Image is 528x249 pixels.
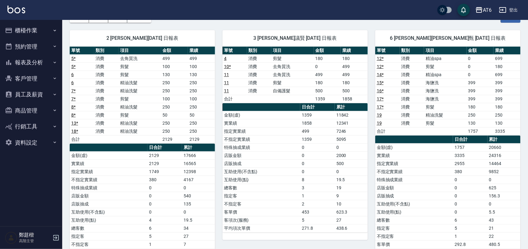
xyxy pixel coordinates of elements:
[424,71,466,79] td: 精油spa
[467,95,494,103] td: 399
[314,54,341,62] td: 180
[300,103,334,111] th: 日合計
[119,127,161,135] td: 精油洗髮
[70,216,147,224] td: 互助使用(點)
[335,135,368,143] td: 5095
[493,95,521,103] td: 399
[424,62,466,71] td: 剪髮
[70,47,94,55] th: 單號
[2,71,60,87] button: 客戶管理
[400,71,424,79] td: 消費
[94,111,119,119] td: 消費
[341,71,368,79] td: 499
[182,216,215,224] td: 19.5
[224,56,227,61] a: 4
[161,111,188,119] td: 50
[314,62,341,71] td: 0
[147,159,182,168] td: 2129
[70,168,147,176] td: 指定實業績
[119,87,161,95] td: 精油洗髮
[314,47,341,55] th: 金額
[400,47,424,55] th: 類別
[271,71,314,79] td: 去角質洗
[335,192,368,200] td: 9
[493,71,521,79] td: 699
[497,4,521,16] button: 登出
[341,95,368,103] td: 1858
[300,127,334,135] td: 499
[488,176,521,184] td: 0
[493,62,521,71] td: 180
[314,71,341,79] td: 499
[222,159,300,168] td: 店販抽成
[271,87,314,95] td: 自備護髮
[341,87,368,95] td: 500
[488,200,521,208] td: 0
[375,47,400,55] th: 單號
[222,200,300,208] td: 不指定客
[375,159,453,168] td: 指定實業績
[182,144,215,152] th: 累計
[473,4,494,16] button: AT6
[119,79,161,87] td: 精油洗髮
[182,184,215,192] td: 0
[453,216,487,224] td: 6
[222,135,300,143] td: 不指定實業績
[147,208,182,216] td: 0
[182,208,215,216] td: 0
[300,143,334,151] td: 0
[488,192,521,200] td: 156.3
[467,87,494,95] td: 399
[230,35,360,41] span: 3 [PERSON_NAME]議賢 [DATE] 日報表
[457,4,470,16] button: save
[453,240,487,248] td: 292.8
[247,79,272,87] td: 消費
[453,200,487,208] td: 0
[424,103,466,111] td: 剪髮
[222,103,368,233] table: a dense table
[224,72,229,77] a: 11
[188,119,215,127] td: 250
[161,54,188,62] td: 499
[271,54,314,62] td: 剪髮
[493,111,521,119] td: 250
[182,240,215,248] td: 7
[182,232,215,240] td: 27
[161,62,188,71] td: 100
[375,208,453,216] td: 互助使用(點)
[222,216,300,224] td: 客項次(服務)
[375,127,400,135] td: 合計
[247,62,272,71] td: 消費
[424,119,466,127] td: 剪髮
[119,111,161,119] td: 剪髮
[375,240,453,248] td: 客單價
[271,47,314,55] th: 項目
[147,151,182,159] td: 2129
[222,111,300,119] td: 金額(虛)
[453,192,487,200] td: 0
[188,47,215,55] th: 業績
[5,232,17,244] img: Person
[161,47,188,55] th: 金額
[493,47,521,55] th: 業績
[222,208,300,216] td: 客單價
[467,119,494,127] td: 130
[341,62,368,71] td: 499
[70,47,215,144] table: a dense table
[2,103,60,119] button: 商品管理
[222,47,368,103] table: a dense table
[222,95,247,103] td: 合計
[488,208,521,216] td: 5.5
[488,224,521,232] td: 21
[70,176,147,184] td: 不指定實業績
[467,79,494,87] td: 399
[300,200,334,208] td: 2
[147,168,182,176] td: 1749
[300,119,334,127] td: 1858
[71,72,74,77] a: 6
[377,113,382,118] a: 19
[383,35,513,41] span: 6 [PERSON_NAME][PERSON_NAME]甄 [DATE] 日報表
[247,71,272,79] td: 消費
[94,47,119,55] th: 類別
[2,86,60,103] button: 員工及薪資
